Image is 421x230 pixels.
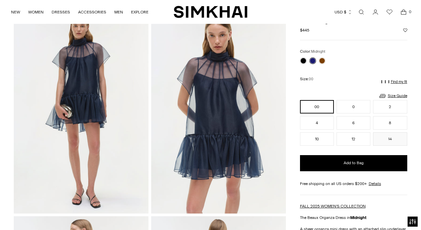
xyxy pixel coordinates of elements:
h1: Beaux Organza Dress [300,18,407,24]
a: MEN [114,5,123,19]
p: The Beaux Organza Dress in [300,215,407,221]
a: Open search modal [355,5,368,19]
button: 4 [300,116,334,130]
a: Open cart modal [397,5,410,19]
strong: Midnight [350,215,366,220]
button: 00 [300,100,334,113]
button: 0 [337,100,370,113]
a: SIMKHAI [174,5,247,18]
img: Beaux Organza Dress [14,11,148,214]
button: USD $ [335,5,352,19]
span: 0 [407,9,413,15]
a: FALL 2025 WOMEN'S COLLECTION [300,204,366,209]
button: Add to Wishlist [403,28,407,32]
a: Details [369,181,381,187]
img: Beaux Organza Dress [151,11,286,214]
div: Free shipping on all US orders $200+ [300,181,407,187]
span: $445 [300,27,309,33]
a: DRESSES [52,5,70,19]
button: 12 [337,132,370,146]
a: ACCESSORIES [78,5,106,19]
button: 6 [337,116,370,130]
span: Add to Bag [344,160,364,166]
label: Color: [300,48,325,55]
button: 2 [373,100,407,113]
button: Add to Bag [300,155,407,171]
a: NEW [11,5,20,19]
button: 10 [300,132,334,146]
a: Go to the account page [369,5,382,19]
button: 14 [373,132,407,146]
span: Midnight [311,49,325,54]
a: WOMEN [28,5,44,19]
iframe: Sign Up via Text for Offers [5,204,67,225]
button: 8 [373,116,407,130]
a: Size Guide [378,92,407,100]
span: 00 [309,77,313,81]
label: Size: [300,76,313,82]
a: EXPLORE [131,5,148,19]
a: Wishlist [383,5,396,19]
